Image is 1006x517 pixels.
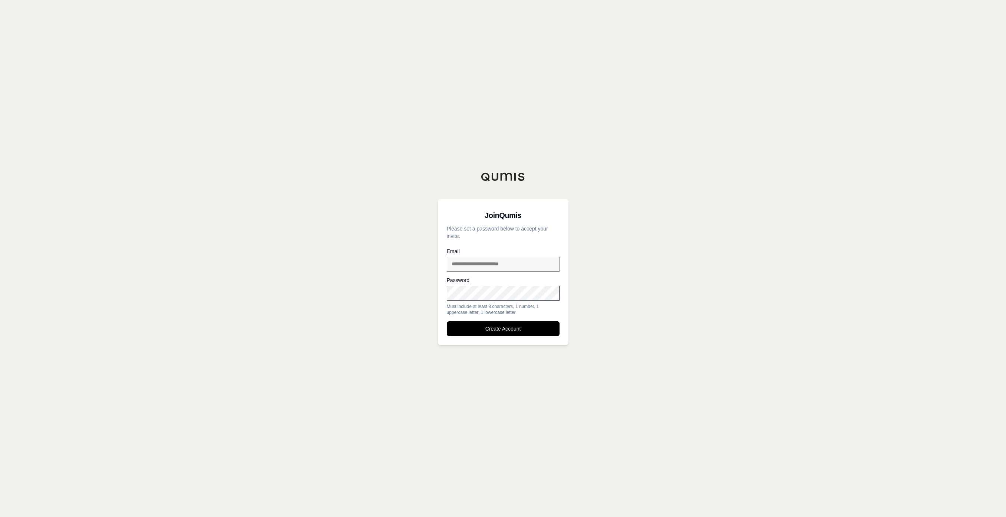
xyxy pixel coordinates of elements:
button: Create Account [447,321,560,336]
label: Password [447,278,560,283]
p: Please set a password below to accept your invite. [447,225,560,240]
label: Email [447,249,560,254]
div: Must include at least 8 characters, 1 number, 1 uppercase letter, 1 lowercase letter. [447,304,560,315]
h3: Join Qumis [447,208,560,223]
img: Qumis [481,172,525,181]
